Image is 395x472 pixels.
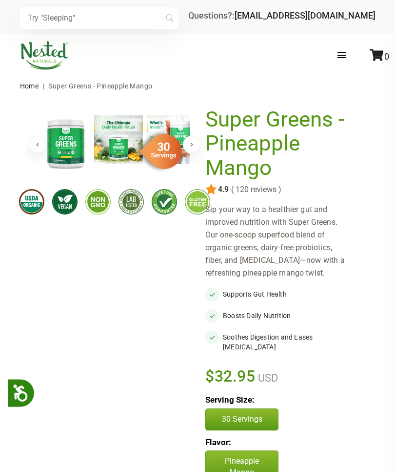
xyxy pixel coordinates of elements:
[217,185,229,194] span: 4.9
[216,414,268,425] p: 30 Servings
[205,365,256,387] span: $32.95
[20,76,375,96] nav: breadcrumbs
[205,184,217,195] img: star.svg
[40,82,47,90] span: |
[235,10,375,21] a: [EMAIL_ADDRESS][DOMAIN_NAME]
[205,437,231,447] b: Flavor:
[370,51,389,62] a: 0
[29,136,46,153] button: Previous
[205,287,356,301] li: Supports Gut Health
[205,330,356,354] li: Soothes Digestion and Eases [MEDICAL_DATA]
[94,115,143,164] img: Super Greens - Pineapple Mango
[256,372,278,384] span: USD
[229,185,281,194] span: ( 120 reviews )
[20,7,178,29] input: Try "Sleeping"
[205,395,255,405] b: Serving Size:
[85,189,111,215] img: gmofree
[205,107,351,180] h1: Super Greens - Pineapple Mango
[147,115,196,164] img: Super Greens - Pineapple Mango
[19,189,44,215] img: usdaorganic
[133,130,182,172] img: sg-servings-30.png
[48,82,152,90] span: Super Greens - Pineapple Mango
[20,82,39,90] a: Home
[205,408,278,430] button: 30 Servings
[118,189,144,215] img: thirdpartytested
[20,41,69,70] img: Nested Naturals
[384,51,389,62] span: 0
[188,11,375,20] div: Questions?:
[41,115,90,172] img: Super Greens - Pineapple Mango
[152,189,177,215] img: lifetimeguarantee
[205,309,356,322] li: Boosts Daily Nutrition
[52,189,78,215] img: vegan
[205,203,356,279] div: Sip your way to a healthier gut and improved nutrition with Super Greens. Our one-scoop superfood...
[185,189,210,215] img: glutenfree
[183,136,200,153] button: Next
